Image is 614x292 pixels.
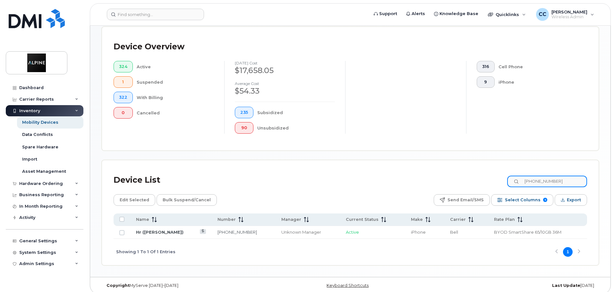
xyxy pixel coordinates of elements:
a: Alerts [402,7,430,20]
span: 9 [543,198,547,202]
a: View Last Bill [200,229,206,234]
span: Name [136,217,149,222]
button: 9 [477,76,495,88]
span: Make [411,217,423,222]
button: Page 1 [563,247,573,257]
span: Active [346,229,359,235]
span: 322 [119,95,127,100]
input: Find something... [107,9,204,20]
div: [DATE] [433,283,599,288]
div: Quicklinks [483,8,530,21]
span: Bell [450,229,458,235]
span: Current Status [346,217,379,222]
span: Send Email/SMS [448,195,484,205]
span: Quicklinks [496,12,519,17]
div: Subsidized [257,107,335,118]
span: Support [379,11,397,17]
div: Device Overview [114,38,184,55]
span: 1 [119,79,127,85]
div: Cancelled [137,107,214,119]
div: Cell Phone [499,61,577,72]
div: Device List [114,172,160,188]
div: Clara Coelho [532,8,599,21]
div: Unknown Manager [281,229,334,235]
span: Manager [281,217,301,222]
a: [PHONE_NUMBER] [217,229,257,235]
input: Search Device List ... [507,176,587,187]
div: Active [137,61,214,72]
button: 0 [114,107,133,119]
span: 0 [119,110,127,115]
div: With Billing [137,92,214,103]
button: Export [555,194,587,206]
span: 9 [482,79,489,85]
button: Bulk Suspend/Cancel [157,194,217,206]
span: 90 [240,125,248,130]
div: MyServe [DATE]–[DATE] [102,283,268,288]
h4: [DATE] cost [235,61,335,65]
button: 235 [235,107,253,118]
button: 316 [477,61,495,72]
span: 316 [482,64,489,69]
span: [PERSON_NAME] [551,9,587,14]
div: iPhone [499,76,577,88]
span: Select Columns [505,195,541,205]
span: Edit Selected [120,195,149,205]
h4: Average cost [235,81,335,86]
span: Alerts [412,11,425,17]
button: Send Email/SMS [434,194,490,206]
button: 90 [235,122,253,134]
div: $54.33 [235,86,335,96]
div: Unsubsidized [257,122,335,134]
span: Bulk Suspend/Cancel [163,195,211,205]
span: iPhone [411,229,426,235]
a: Support [369,7,402,20]
span: Number [217,217,236,222]
button: Edit Selected [114,194,155,206]
button: 1 [114,76,133,88]
span: Knowledge Base [439,11,478,17]
a: Keyboard Shortcuts [327,283,369,288]
span: 324 [119,64,127,69]
strong: Last Update [552,283,580,288]
a: Knowledge Base [430,7,483,20]
span: BYOD SmartShare 65/10GB 36M [494,229,561,235]
div: Suspended [137,76,214,88]
span: 235 [240,110,248,115]
button: 324 [114,61,133,72]
div: $17,658.05 [235,65,335,76]
span: Export [567,195,581,205]
a: Hr ([PERSON_NAME]) [136,229,183,235]
span: CC [539,11,546,18]
button: 322 [114,92,133,103]
span: Wireless Admin [551,14,587,20]
span: Rate Plan [494,217,515,222]
span: Carrier [450,217,466,222]
button: Select Columns 9 [491,194,553,206]
strong: Copyright [107,283,130,288]
span: Showing 1 To 1 Of 1 Entries [116,247,175,257]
